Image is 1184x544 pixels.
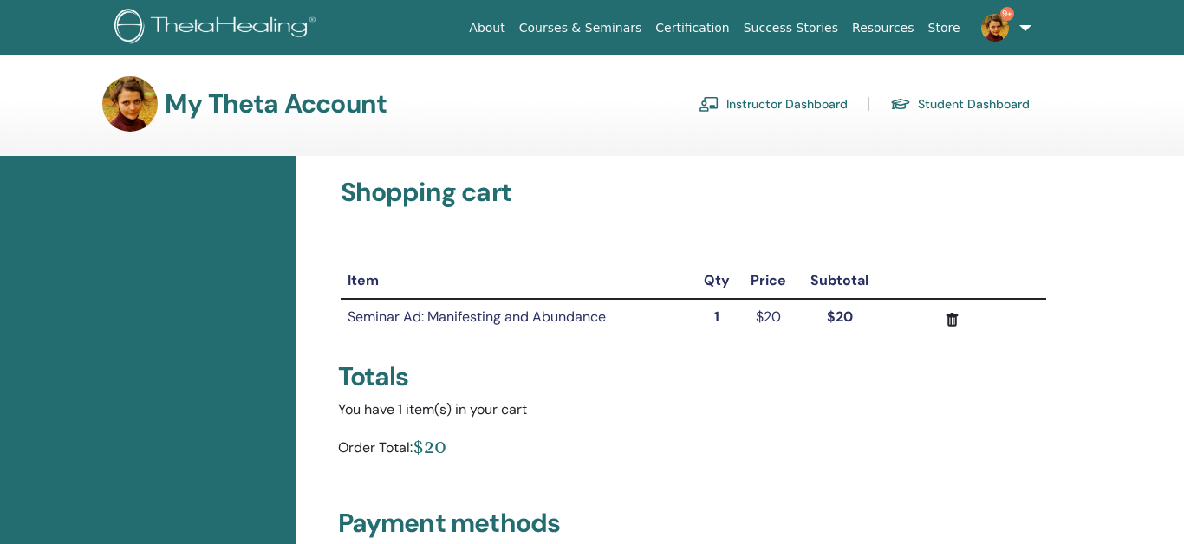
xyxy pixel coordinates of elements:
th: Item [341,263,693,299]
h3: Shopping cart [341,177,1047,208]
a: Certification [648,12,736,44]
td: Seminar Ad: Manifesting and Abundance [341,299,693,340]
th: Qty [693,263,740,299]
th: Subtotal [797,263,881,299]
img: default.jpg [981,14,1009,42]
div: You have 1 item(s) in your cart [338,399,1050,420]
td: $20 [740,299,798,340]
div: Order Total: [338,434,413,466]
strong: 1 [714,308,719,326]
a: Courses & Seminars [512,12,649,44]
a: Store [921,12,967,44]
img: default.jpg [102,76,158,132]
th: Price [740,263,798,299]
h3: My Theta Account [165,88,387,120]
img: chalkboard-teacher.svg [699,96,719,112]
strong: $20 [827,308,853,326]
a: Student Dashboard [890,90,1030,118]
div: $20 [413,434,446,459]
a: Resources [845,12,921,44]
a: Success Stories [737,12,845,44]
a: Instructor Dashboard [699,90,848,118]
div: Totals [338,361,1050,392]
span: 9+ [1000,7,1014,21]
img: logo.png [114,9,322,48]
img: graduation-cap.svg [890,97,911,112]
a: About [462,12,511,44]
